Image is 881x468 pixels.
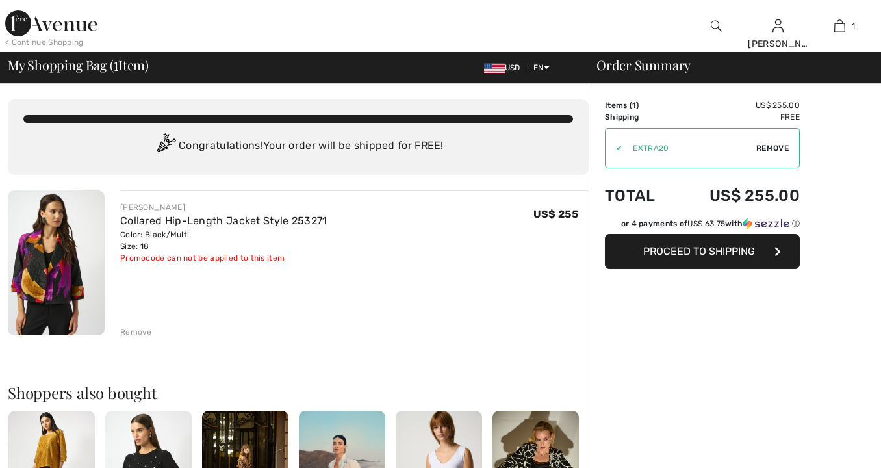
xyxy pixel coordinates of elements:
img: 1ère Avenue [5,10,97,36]
div: or 4 payments ofUS$ 63.75withSezzle Click to learn more about Sezzle [605,218,800,234]
td: Shipping [605,111,674,123]
div: Congratulations! Your order will be shipped for FREE! [23,133,573,159]
span: EN [533,63,550,72]
span: USD [484,63,526,72]
img: My Info [772,18,784,34]
td: US$ 255.00 [674,174,800,218]
div: Order Summary [581,58,873,71]
img: search the website [711,18,722,34]
div: Remove [120,326,152,338]
span: 1 [114,55,118,72]
div: [PERSON_NAME] [748,37,808,51]
div: or 4 payments of with [621,218,800,229]
img: Congratulation2.svg [153,133,179,159]
td: Total [605,174,674,218]
img: Sezzle [743,218,789,229]
img: Collared Hip-Length Jacket Style 253271 [8,190,105,335]
span: US$ 255 [533,208,578,220]
td: Items ( ) [605,99,674,111]
a: 1 [810,18,870,34]
td: US$ 255.00 [674,99,800,111]
div: Color: Black/Multi Size: 18 [120,229,327,252]
img: My Bag [834,18,845,34]
div: Promocode can not be applied to this item [120,252,327,264]
h2: Shoppers also bought [8,385,589,400]
button: Proceed to Shipping [605,234,800,269]
span: US$ 63.75 [687,219,725,228]
span: Proceed to Shipping [643,245,755,257]
span: Remove [756,142,789,154]
img: US Dollar [484,63,505,73]
span: 1 [852,20,855,32]
input: Promo code [622,129,756,168]
a: Sign In [772,19,784,32]
a: Collared Hip-Length Jacket Style 253271 [120,214,327,227]
td: Free [674,111,800,123]
div: < Continue Shopping [5,36,84,48]
span: My Shopping Bag ( Item) [8,58,149,71]
div: [PERSON_NAME] [120,201,327,213]
span: 1 [632,101,636,110]
div: ✔ [606,142,622,154]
